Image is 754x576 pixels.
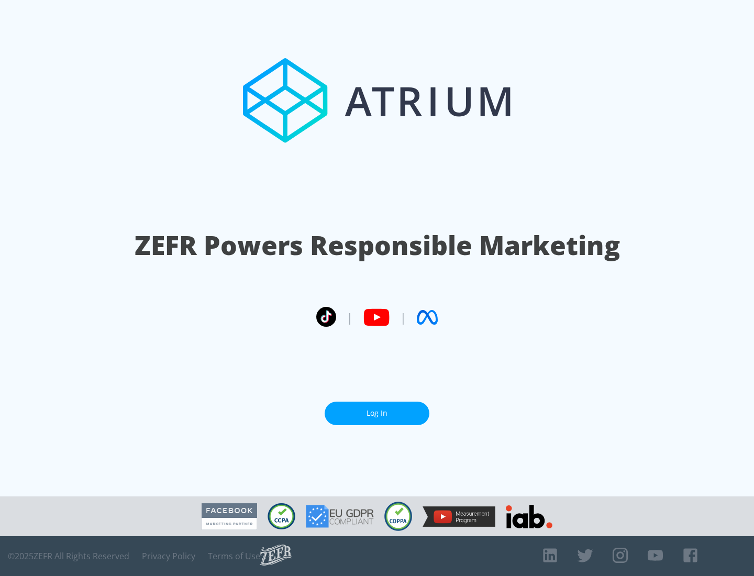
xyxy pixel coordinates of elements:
img: IAB [506,505,552,528]
img: COPPA Compliant [384,502,412,531]
span: | [400,309,406,325]
img: Facebook Marketing Partner [202,503,257,530]
a: Privacy Policy [142,551,195,561]
h1: ZEFR Powers Responsible Marketing [135,227,620,263]
a: Log In [325,402,429,425]
img: GDPR Compliant [306,505,374,528]
a: Terms of Use [208,551,260,561]
span: | [347,309,353,325]
img: YouTube Measurement Program [423,506,495,527]
img: CCPA Compliant [268,503,295,529]
span: © 2025 ZEFR All Rights Reserved [8,551,129,561]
